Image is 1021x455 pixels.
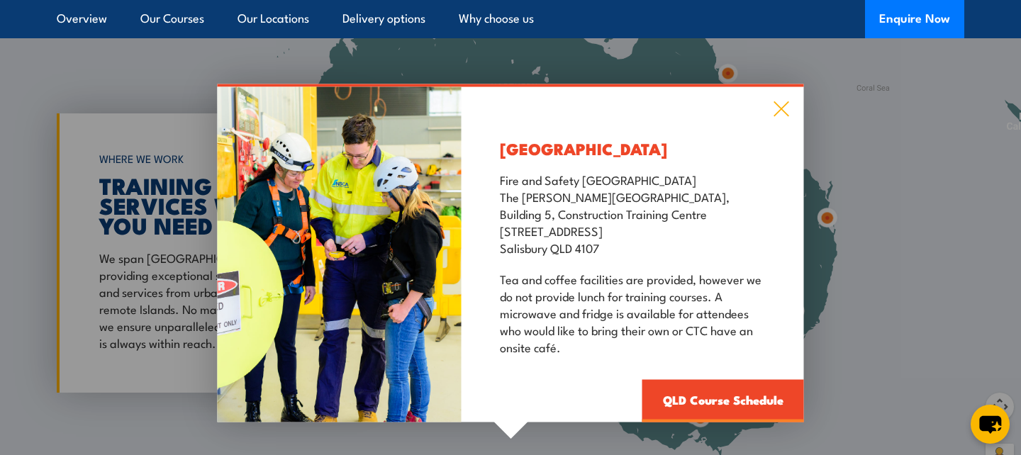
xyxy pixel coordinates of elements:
p: Tea and coffee facilities are provided, however we do not provide lunch for training courses. A m... [500,270,764,355]
img: Confined space entry training showing a trainer and two learners with a gas test monitor [218,87,462,422]
a: QLD Course Schedule [642,380,804,422]
button: chat-button [971,405,1010,444]
h3: [GEOGRAPHIC_DATA] [500,140,764,157]
p: Fire and Safety [GEOGRAPHIC_DATA] The [PERSON_NAME][GEOGRAPHIC_DATA], Building 5, Construction Tr... [500,171,764,256]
